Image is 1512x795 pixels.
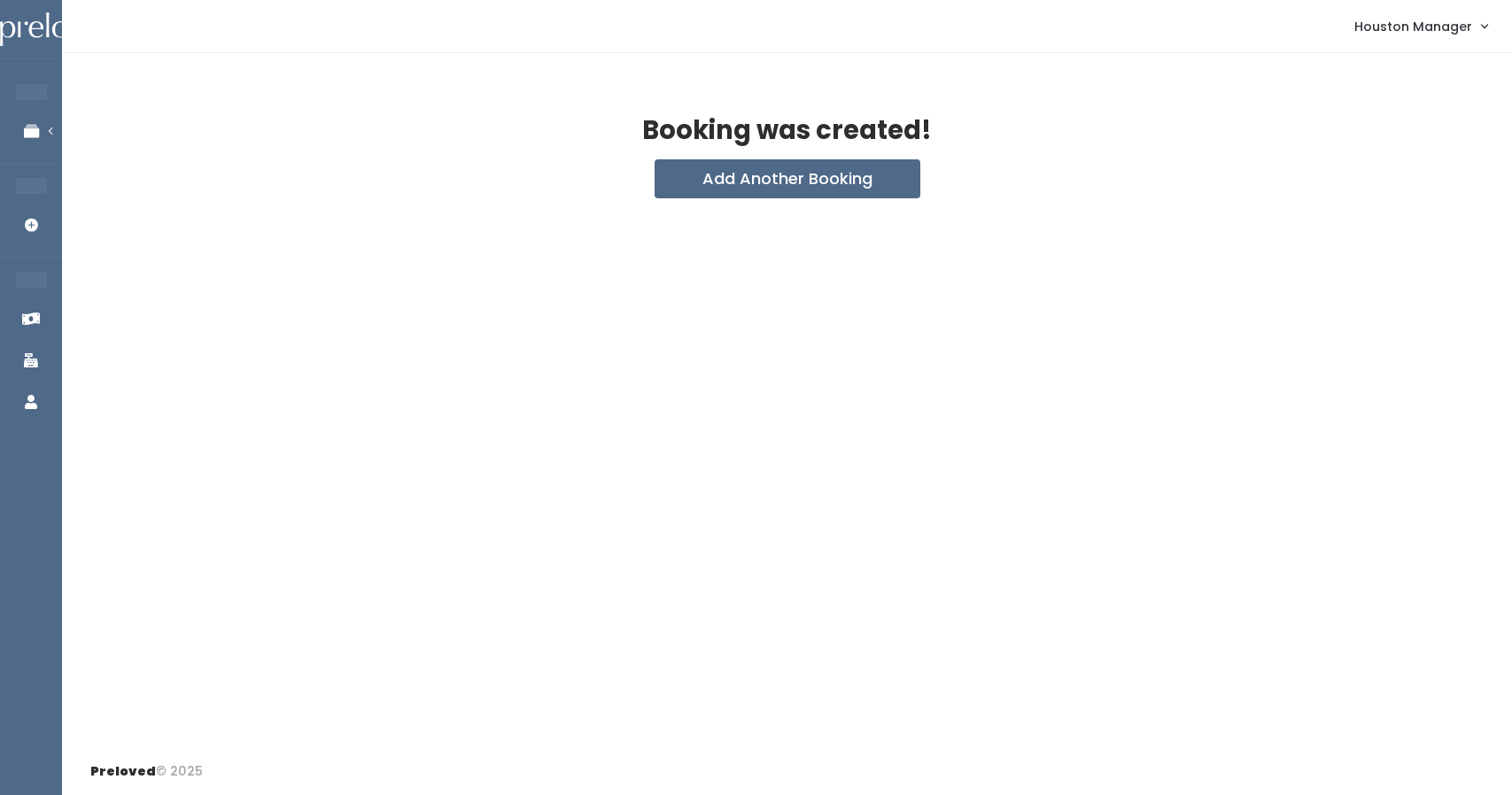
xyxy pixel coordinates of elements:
span: Preloved [90,762,156,780]
span: Houston Manager [1354,17,1472,36]
a: Houston Manager [1337,7,1505,45]
div: © 2025 [90,748,203,781]
h2: Booking was created! [642,117,932,145]
button: Add Another Booking [655,159,920,198]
